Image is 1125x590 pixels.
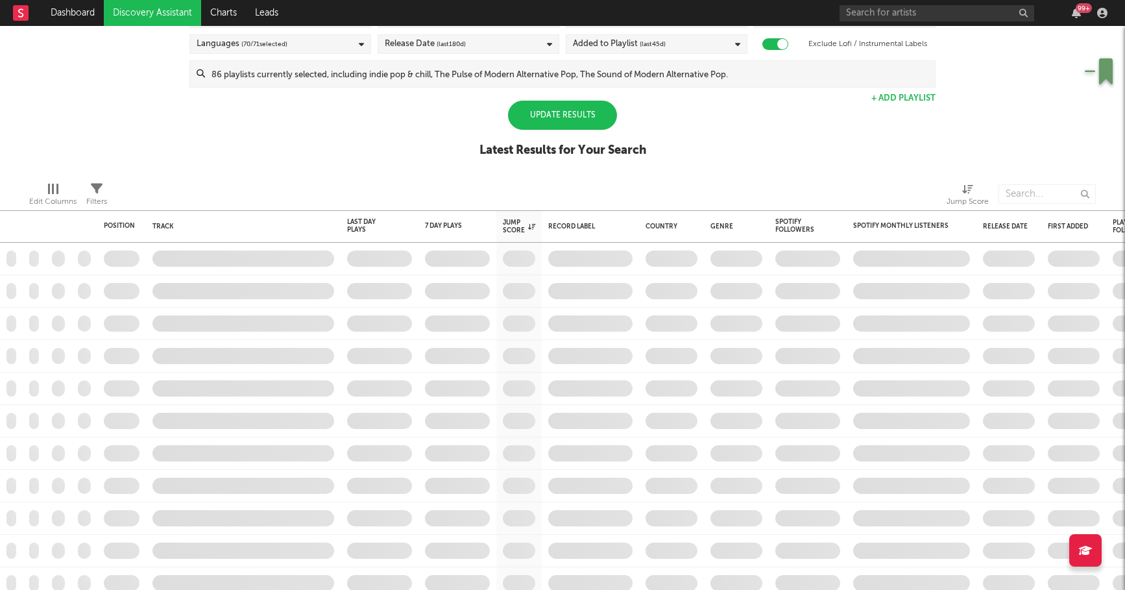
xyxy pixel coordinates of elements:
div: Release Date [385,36,466,52]
div: Edit Columns [29,178,77,215]
div: Country [646,223,691,230]
input: 86 playlists currently selected, including indie pop & chill, The Pulse of Modern Alternative Pop... [205,61,935,87]
div: Genre [710,223,756,230]
div: Added to Playlist [573,36,666,52]
div: Spotify Followers [775,218,821,234]
div: Jump Score [947,178,989,215]
input: Search... [998,184,1096,204]
div: Last Day Plays [347,218,393,234]
div: Latest Results for Your Search [479,143,646,158]
label: Exclude Lofi / Instrumental Labels [808,36,927,52]
div: Jump Score [503,219,535,234]
div: Filters [86,194,107,210]
div: Languages [197,36,287,52]
div: First Added [1048,223,1093,230]
div: Jump Score [947,194,989,210]
div: Record Label [548,223,626,230]
input: Search for artists [840,5,1034,21]
div: Update Results [508,101,617,130]
div: 7 Day Plays [425,222,470,230]
span: ( 70 / 71 selected) [241,36,287,52]
div: Filters [86,178,107,215]
span: (last 45 d) [640,36,666,52]
div: Edit Columns [29,194,77,210]
button: 99+ [1072,8,1081,18]
div: 99 + [1076,3,1092,13]
div: Position [104,222,135,230]
span: (last 180 d) [437,36,466,52]
div: Release Date [983,223,1028,230]
button: + Add Playlist [871,94,936,103]
div: Spotify Monthly Listeners [853,222,950,230]
div: Track [152,223,328,230]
